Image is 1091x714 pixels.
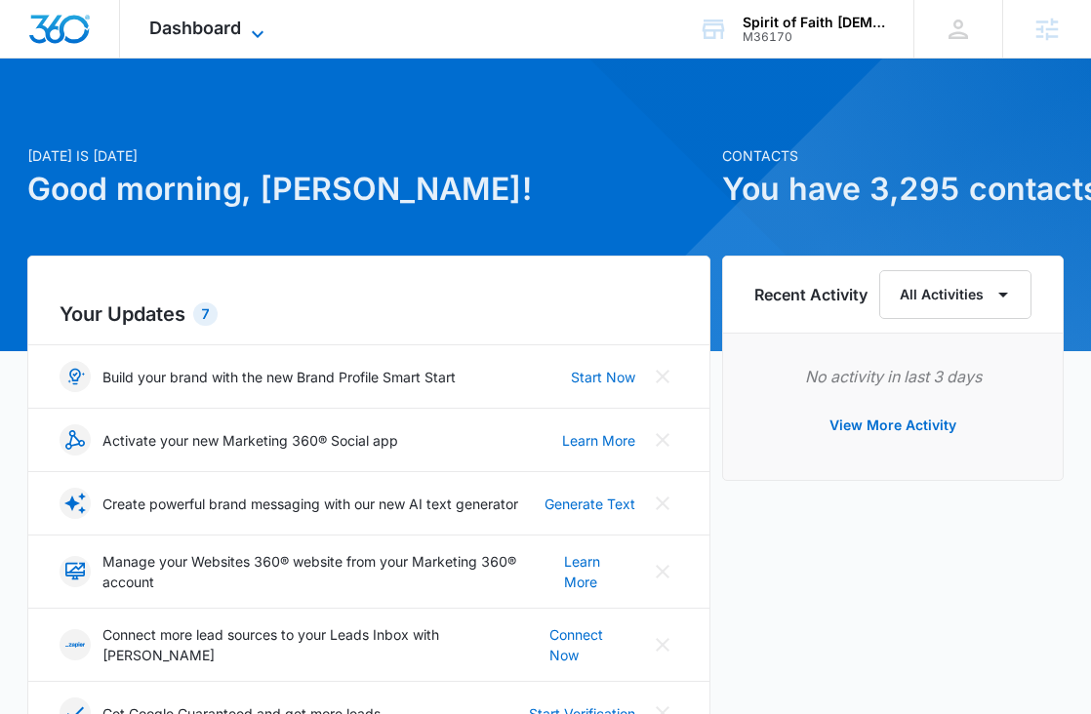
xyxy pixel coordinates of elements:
[564,551,636,592] a: Learn More
[647,488,678,519] button: Close
[754,365,1031,388] p: No activity in last 3 days
[722,145,1064,166] p: Contacts
[193,302,218,326] div: 7
[754,283,868,306] h6: Recent Activity
[102,430,398,451] p: Activate your new Marketing 360® Social app
[647,424,678,456] button: Close
[102,624,550,665] p: Connect more lead sources to your Leads Inbox with [PERSON_NAME]
[149,18,241,38] span: Dashboard
[743,30,885,44] div: account id
[562,430,635,451] a: Learn More
[102,494,518,514] p: Create powerful brand messaging with our new AI text generator
[102,551,564,592] p: Manage your Websites 360® website from your Marketing 360® account
[27,145,710,166] p: [DATE] is [DATE]
[879,270,1031,319] button: All Activities
[647,361,678,392] button: Close
[810,402,976,449] button: View More Activity
[571,367,635,387] a: Start Now
[743,15,885,30] div: account name
[27,166,710,213] h1: Good morning, [PERSON_NAME]!
[60,299,678,329] h2: Your Updates
[545,494,635,514] a: Generate Text
[722,166,1064,213] h1: You have 3,295 contacts
[549,624,635,665] a: Connect Now
[647,556,678,587] button: Close
[647,629,678,660] button: Close
[102,367,456,387] p: Build your brand with the new Brand Profile Smart Start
